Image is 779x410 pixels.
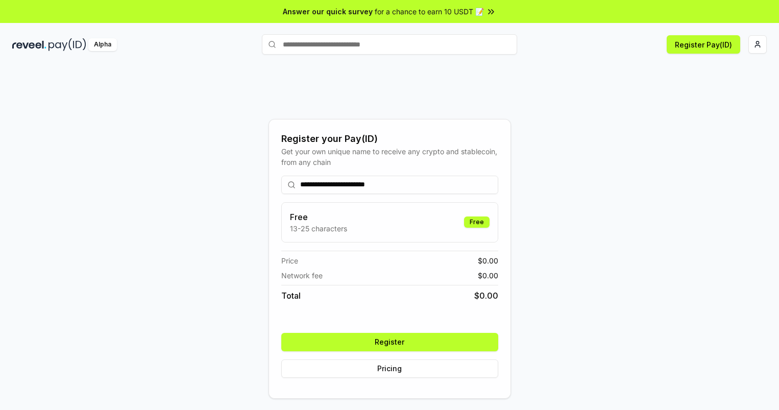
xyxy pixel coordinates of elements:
[281,255,298,266] span: Price
[281,270,323,281] span: Network fee
[281,359,498,378] button: Pricing
[290,223,347,234] p: 13-25 characters
[48,38,86,51] img: pay_id
[464,216,490,228] div: Free
[375,6,484,17] span: for a chance to earn 10 USDT 📝
[283,6,373,17] span: Answer our quick survey
[290,211,347,223] h3: Free
[474,290,498,302] span: $ 0.00
[667,35,740,54] button: Register Pay(ID)
[281,333,498,351] button: Register
[281,146,498,167] div: Get your own unique name to receive any crypto and stablecoin, from any chain
[281,290,301,302] span: Total
[281,132,498,146] div: Register your Pay(ID)
[478,255,498,266] span: $ 0.00
[478,270,498,281] span: $ 0.00
[88,38,117,51] div: Alpha
[12,38,46,51] img: reveel_dark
